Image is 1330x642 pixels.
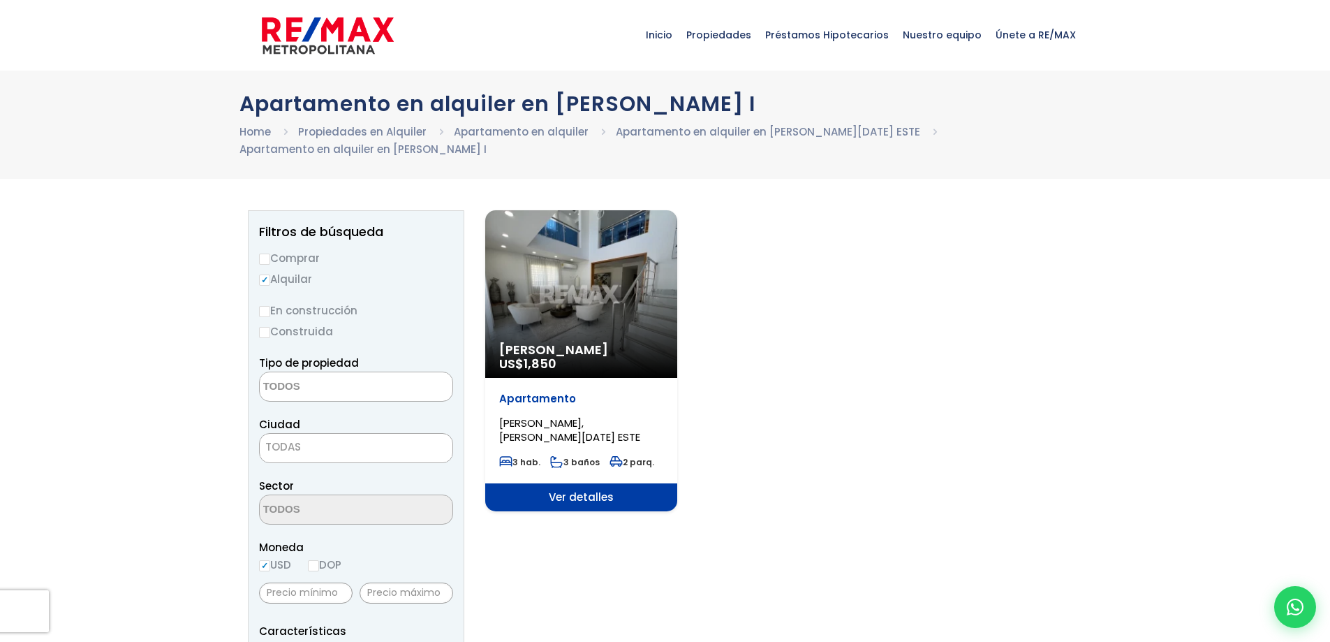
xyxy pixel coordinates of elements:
input: USD [259,560,270,571]
textarea: Search [260,372,395,402]
span: Préstamos Hipotecarios [758,14,896,56]
span: 2 parq. [609,456,654,468]
h1: Apartamento en alquiler en [PERSON_NAME] I [239,92,1091,116]
label: Construida [259,323,453,340]
span: Tipo de propiedad [259,356,359,370]
p: Características [259,622,453,640]
input: Precio máximo [360,583,453,604]
img: remax-metropolitana-logo [262,15,394,57]
label: En construcción [259,302,453,319]
a: Home [239,124,271,139]
span: Únete a RE/MAX [989,14,1083,56]
span: [PERSON_NAME] [499,343,663,357]
label: Comprar [259,249,453,267]
a: [PERSON_NAME] US$1,850 Apartamento [PERSON_NAME], [PERSON_NAME][DATE] ESTE 3 hab. 3 baños 2 parq.... [485,210,677,511]
label: Alquilar [259,270,453,288]
a: Propiedades en Alquiler [298,124,427,139]
span: Moneda [259,539,453,556]
a: Apartamento en alquiler en [PERSON_NAME][DATE] ESTE [616,124,920,139]
p: Apartamento [499,392,663,406]
input: Precio mínimo [259,583,353,604]
span: 3 hab. [499,456,540,468]
label: USD [259,556,291,574]
span: TODAS [265,439,301,454]
span: 3 baños [550,456,600,468]
span: TODAS [260,437,452,457]
a: Apartamento en alquiler [454,124,589,139]
input: Comprar [259,254,270,265]
span: Nuestro equipo [896,14,989,56]
span: Ver detalles [485,483,677,511]
input: Construida [259,327,270,338]
span: Ciudad [259,417,300,432]
label: DOP [308,556,341,574]
span: Inicio [639,14,679,56]
h2: Filtros de búsqueda [259,225,453,239]
li: Apartamento en alquiler en [PERSON_NAME] I [239,140,487,158]
span: Propiedades [679,14,758,56]
input: DOP [308,560,319,571]
input: Alquilar [259,275,270,286]
span: 1,850 [524,355,556,372]
textarea: Search [260,495,395,525]
span: [PERSON_NAME], [PERSON_NAME][DATE] ESTE [499,416,640,444]
span: Sector [259,479,294,493]
input: En construcción [259,306,270,317]
span: TODAS [259,433,453,463]
span: US$ [499,355,556,372]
